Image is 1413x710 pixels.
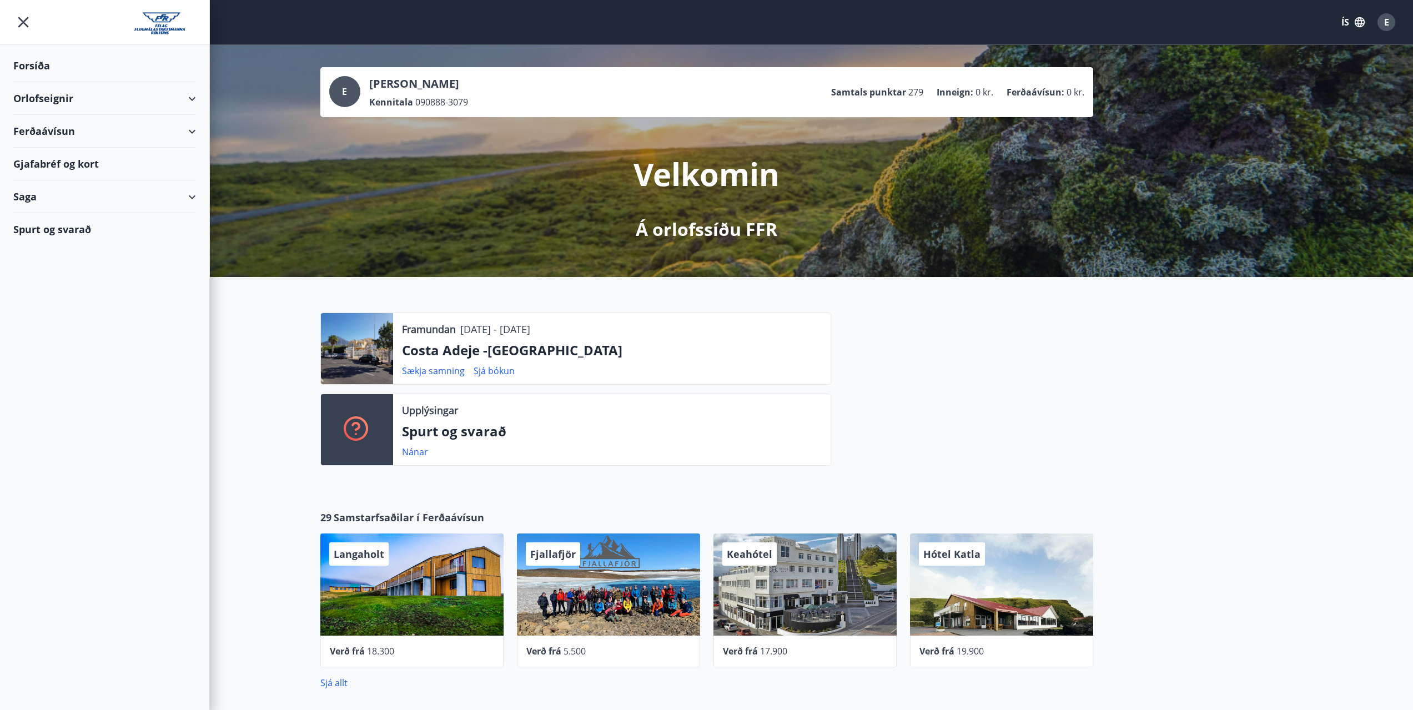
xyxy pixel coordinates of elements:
[402,422,822,441] p: Spurt og svarað
[415,96,468,108] span: 090888-3079
[1335,12,1371,32] button: ÍS
[723,645,758,657] span: Verð frá
[13,115,196,148] div: Ferðaávísun
[564,645,586,657] span: 5.500
[1007,86,1064,98] p: Ferðaávísun :
[1384,16,1389,28] span: E
[402,365,465,377] a: Sækja samning
[13,49,196,82] div: Forsíða
[760,645,787,657] span: 17.900
[919,645,954,657] span: Verð frá
[402,341,822,360] p: Costa Adeje -[GEOGRAPHIC_DATA]
[342,85,347,98] span: E
[923,547,980,561] span: Hótel Katla
[526,645,561,657] span: Verð frá
[13,148,196,180] div: Gjafabréf og kort
[727,547,772,561] span: Keahótel
[13,82,196,115] div: Orlofseignir
[1373,9,1400,36] button: E
[367,645,394,657] span: 18.300
[320,677,348,689] a: Sjá allt
[1067,86,1084,98] span: 0 kr.
[957,645,984,657] span: 19.900
[13,12,33,32] button: menu
[369,76,468,92] p: [PERSON_NAME]
[937,86,973,98] p: Inneign :
[13,213,196,245] div: Spurt og svarað
[636,217,777,241] p: Á orlofssíðu FFR
[134,12,196,34] img: union_logo
[908,86,923,98] span: 279
[402,403,458,417] p: Upplýsingar
[402,446,428,458] a: Nánar
[402,322,456,336] p: Framundan
[320,510,331,525] span: 29
[530,547,576,561] span: Fjallafjör
[460,322,530,336] p: [DATE] - [DATE]
[474,365,515,377] a: Sjá bókun
[831,86,906,98] p: Samtals punktar
[633,153,780,195] p: Velkomin
[369,96,413,108] p: Kennitala
[330,645,365,657] span: Verð frá
[334,510,484,525] span: Samstarfsaðilar í Ferðaávísun
[975,86,993,98] span: 0 kr.
[334,547,384,561] span: Langaholt
[13,180,196,213] div: Saga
